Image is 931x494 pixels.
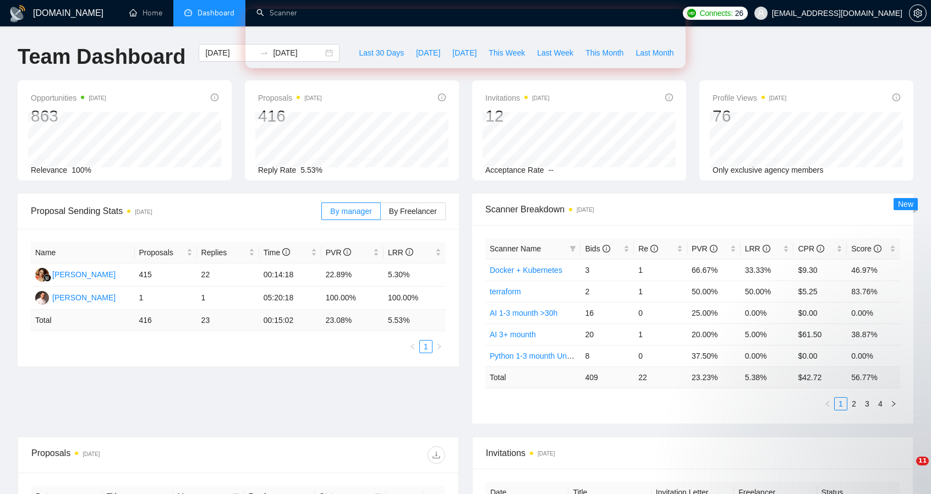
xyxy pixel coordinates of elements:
td: 0 [634,345,687,366]
span: left [409,343,416,350]
td: 46.97% [847,259,900,281]
span: info-circle [282,248,290,256]
span: Proposal Sending Stats [31,204,321,218]
input: Start date [205,47,255,59]
td: 1 [135,287,197,310]
td: 00:14:18 [259,264,321,287]
li: Next Page [432,340,446,353]
div: 12 [485,106,550,127]
span: Re [638,244,658,253]
span: info-circle [603,245,610,253]
span: info-circle [874,245,881,253]
time: [DATE] [532,95,549,101]
a: terraform [490,287,521,296]
span: info-circle [438,94,446,101]
td: 23.08 % [321,310,384,331]
time: [DATE] [83,451,100,457]
span: Profile Views [713,91,786,105]
iframe: Intercom live chat баннер [245,9,686,68]
time: [DATE] [538,451,555,457]
td: 22 [634,366,687,388]
time: [DATE] [769,95,786,101]
img: DP [35,291,49,305]
a: homeHome [129,8,162,18]
a: Docker + Kubernetes [490,266,562,275]
span: PVR [692,244,718,253]
td: 409 [580,366,634,388]
span: filter [569,245,576,252]
span: Invitations [486,446,900,460]
button: download [428,446,445,464]
td: 0.00% [847,302,900,323]
span: right [436,343,442,350]
td: 25.00% [687,302,741,323]
span: Connects: [699,7,732,19]
span: info-circle [763,245,770,253]
a: searchScanner [256,8,297,18]
td: 5.00% [741,323,794,345]
th: Replies [197,242,259,264]
div: 76 [713,106,786,127]
td: 23 [197,310,259,331]
td: 56.77 % [847,366,900,388]
span: filter [567,240,578,257]
a: AI 3+ mounth [490,330,536,339]
li: Previous Page [406,340,419,353]
td: $61.50 [793,323,847,345]
span: info-circle [665,94,673,101]
span: 11 [916,457,929,465]
td: $9.30 [793,259,847,281]
time: [DATE] [304,95,321,101]
td: 1 [634,259,687,281]
button: right [432,340,446,353]
span: info-circle [406,248,413,256]
span: PVR [326,248,352,257]
time: [DATE] [89,95,106,101]
span: CPR [798,244,824,253]
td: 415 [135,264,197,287]
th: Name [31,242,135,264]
span: Proposals [258,91,322,105]
li: 1 [419,340,432,353]
td: 1 [634,281,687,302]
span: Invitations [485,91,550,105]
td: 0 [634,302,687,323]
td: 16 [580,302,634,323]
td: 0.00% [847,345,900,366]
img: MV [35,268,49,282]
td: 20.00% [687,323,741,345]
td: 5.53 % [384,310,446,331]
img: upwork-logo.png [687,9,696,18]
span: info-circle [343,248,351,256]
button: left [406,340,419,353]
span: Scanner Breakdown [485,202,900,216]
span: download [428,451,445,459]
img: logo [9,5,26,23]
span: info-circle [650,245,658,253]
td: 33.33% [741,259,794,281]
a: MV[PERSON_NAME] [35,270,116,278]
td: Total [485,366,580,388]
th: Proposals [135,242,197,264]
span: info-circle [892,94,900,101]
td: 3 [580,259,634,281]
div: [PERSON_NAME] [52,292,116,304]
span: info-circle [710,245,718,253]
td: 50.00% [741,281,794,302]
td: 2 [580,281,634,302]
td: 100.00% [384,287,446,310]
td: $0.00 [793,345,847,366]
td: 0.00% [741,302,794,323]
td: 66.67% [687,259,741,281]
a: setting [909,9,927,18]
td: 100.00% [321,287,384,310]
span: Opportunities [31,91,106,105]
td: $0.00 [793,302,847,323]
span: Replies [201,246,247,259]
td: 5.30% [384,264,446,287]
span: 5.53% [300,166,322,174]
td: 83.76% [847,281,900,302]
span: Reply Rate [258,166,296,174]
span: New [898,200,913,208]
